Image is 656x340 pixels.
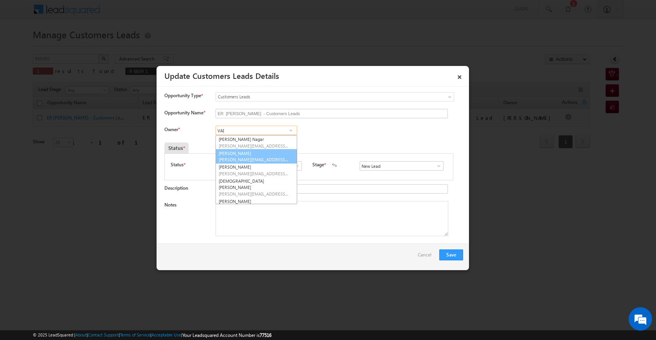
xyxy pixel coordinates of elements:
a: Customers Leads [216,92,454,101]
em: Start Chat [106,240,142,251]
span: [PERSON_NAME][EMAIL_ADDRESS][DOMAIN_NAME] [219,191,289,197]
div: Status [164,142,189,153]
span: [PERSON_NAME][EMAIL_ADDRESS][DOMAIN_NAME] [219,143,289,149]
a: [PERSON_NAME] [216,198,297,212]
label: Status [171,161,184,168]
span: © 2025 LeadSquared | | | | | [33,331,271,339]
button: Save [439,249,463,260]
div: Chat with us now [41,41,131,51]
a: Show All Items [432,162,442,170]
label: Owner [164,126,180,132]
textarea: Type your message and hit 'Enter' [10,72,143,234]
label: Opportunity Name [164,110,205,116]
input: Type to Search [360,161,444,171]
a: Contact Support [88,332,119,337]
span: 77516 [260,332,271,338]
span: [PERSON_NAME][EMAIL_ADDRESS][PERSON_NAME][DOMAIN_NAME] [219,171,289,176]
span: Customers Leads [216,93,422,100]
label: Notes [164,202,176,208]
a: [PERSON_NAME] Nagar [216,135,297,150]
a: Show All Items [286,126,296,134]
span: Opportunity Type [164,92,201,99]
label: Description [164,185,188,191]
a: Cancel [418,249,435,264]
a: [PERSON_NAME] [216,149,297,164]
a: [DEMOGRAPHIC_DATA][PERSON_NAME] [216,177,297,198]
a: Show All Items [290,162,300,170]
span: [PERSON_NAME][EMAIL_ADDRESS][DOMAIN_NAME] [219,157,289,162]
a: Terms of Service [120,332,150,337]
a: × [453,69,466,82]
a: About [75,332,87,337]
a: Acceptable Use [152,332,181,337]
a: [PERSON_NAME] [216,163,297,177]
a: Update Customers Leads Details [164,70,279,81]
label: Stage [312,161,324,168]
img: d_60004797649_company_0_60004797649 [13,41,33,51]
div: Minimize live chat window [128,4,147,23]
span: Your Leadsquared Account Number is [182,332,271,338]
input: Type to Search [216,126,297,135]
